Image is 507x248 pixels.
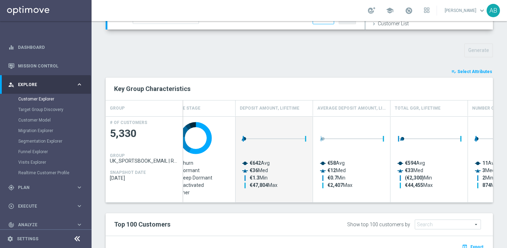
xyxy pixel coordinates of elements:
text: Min [327,175,345,181]
i: play_circle_outline [8,203,14,209]
i: keyboard_arrow_right [76,221,83,228]
h4: Average Deposit Amount, Lifetime [317,102,386,115]
tspan: €594 [405,160,417,166]
tspan: €44,455 [405,182,423,188]
span: UK_SPORTSBOOK_EMAIL | Reactivation [110,158,179,164]
tspan: €36 [250,168,258,173]
div: Customer Explorer [18,94,91,104]
button: Mission Control [8,63,83,69]
a: Target Group Discovery [18,107,73,112]
span: 5,330 [110,127,179,141]
div: Customer Model [18,115,91,125]
div: track_changes Analyze keyboard_arrow_right [8,222,83,228]
div: Funnel Explorer [18,146,91,157]
div: Mission Control [8,57,83,75]
div: Plan [8,184,76,191]
text: Max [250,182,277,188]
span: Plan [18,185,76,190]
h2: Top 100 Customers [114,220,326,229]
a: Mission Control [18,57,83,75]
i: person_search [8,81,14,88]
div: Explore [8,81,76,88]
button: person_search Explore keyboard_arrow_right [8,82,83,87]
h4: Total GGR, Lifetime [395,102,440,115]
a: Dashboard [18,38,83,57]
i: settings [7,236,13,242]
div: Show top 100 customers by [347,222,410,228]
text: Med [250,168,268,173]
div: Execute [8,203,76,209]
tspan: 11 [482,160,488,166]
a: Customer Explorer [18,96,73,102]
span: Select Attributes [457,69,492,74]
button: gps_fixed Plan keyboard_arrow_right [8,185,83,190]
text: Avg [405,160,425,166]
div: Dashboard [8,38,83,57]
i: track_changes [8,222,14,228]
text: Min [405,175,432,181]
tspan: €1.3 [250,175,259,181]
tspan: €12 [327,168,336,173]
a: Migration Explorer [18,128,73,133]
text: Max [405,182,433,188]
text: Med [405,168,423,173]
i: playlist_add_check [451,69,456,74]
h4: GROUP [110,153,125,158]
tspan: €642 [250,160,261,166]
text: Avg [250,160,270,166]
span: Execute [18,204,76,208]
button: playlist_add_check Select Attributes [451,68,493,76]
tspan: €47,804 [250,182,268,188]
span: school [386,7,394,14]
div: Analyze [8,222,76,228]
text: Avg [482,160,497,166]
text: Dormant [170,168,200,173]
text: Max [327,182,352,188]
i: equalizer [8,44,14,51]
tspan: 874 [482,182,491,188]
tspan: 3 [482,168,485,173]
i: keyboard_arrow_right [76,203,83,209]
tspan: 2 [482,175,485,181]
span: keyboard_arrow_down [478,7,486,14]
div: Migration Explorer [18,125,91,136]
span: Customer List [378,21,409,26]
tspan: €0.7 [327,175,337,181]
div: Target Group Discovery [18,104,91,115]
text: Med [482,168,495,173]
h2: Key Group Characteristics [114,85,484,93]
text: Avg [327,160,345,166]
span: Analyze [18,223,76,227]
a: Realtime Customer Profile [18,170,73,176]
text: Min [250,175,268,181]
text: Med [327,168,346,173]
button: Generate [464,44,493,57]
tspan: €58 [327,160,336,166]
a: Settings [17,237,38,241]
tspan: (€2,300) [405,175,424,181]
a: Visits Explorer [18,159,73,165]
div: Segmentation Explorer [18,136,91,146]
div: Press SPACE to select this row. [106,116,183,202]
a: Funnel Explorer [18,149,73,155]
tspan: €2,407 [327,182,343,188]
h4: GROUP [110,102,125,115]
i: gps_fixed [8,184,14,191]
a: Customer Model [18,117,73,123]
span: 2025-08-19 [110,175,179,181]
div: Realtime Customer Profile [18,168,91,178]
div: AB [487,4,500,17]
i: keyboard_arrow_right [76,184,83,191]
button: equalizer Dashboard [8,45,83,50]
a: [PERSON_NAME]keyboard_arrow_down [444,5,487,16]
i: keyboard_arrow_right [76,81,83,88]
span: Explore [18,83,76,87]
div: Visits Explorer [18,157,91,168]
text: Min [482,175,493,181]
h4: SNAPSHOT DATE [110,170,146,175]
button: play_circle_outline Execute keyboard_arrow_right [8,203,83,209]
